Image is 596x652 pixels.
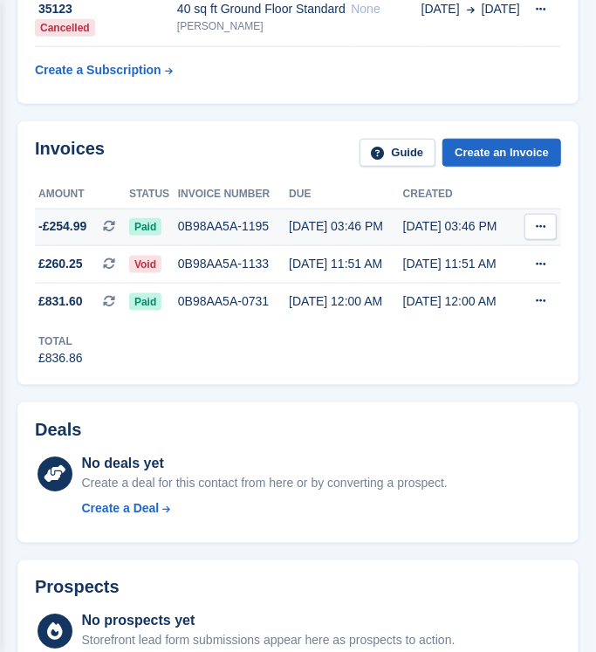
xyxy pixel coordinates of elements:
div: [DATE] 12:00 AM [403,292,517,311]
div: [DATE] 03:46 PM [289,217,403,236]
div: [PERSON_NAME] [177,18,351,34]
h2: Invoices [35,139,105,168]
th: Invoice number [178,181,289,209]
th: Created [403,181,517,209]
div: No prospects yet [82,611,456,632]
div: Create a Subscription [35,61,161,79]
span: £260.25 [38,255,83,273]
div: [DATE] 12:00 AM [289,292,403,311]
a: Guide [360,139,436,168]
span: Paid [129,293,161,311]
div: Total [38,333,83,349]
th: Status [129,181,178,209]
span: £831.60 [38,292,83,311]
span: Void [129,256,161,273]
h2: Deals [35,420,81,440]
span: Paid [129,218,161,236]
div: 0B98AA5A-0731 [178,292,289,311]
div: £836.86 [38,349,83,367]
div: [DATE] 11:51 AM [289,255,403,273]
a: Create an Invoice [442,139,561,168]
span: -£254.99 [38,217,86,236]
th: Due [289,181,403,209]
h2: Prospects [35,578,120,598]
a: Create a Deal [82,500,448,518]
a: Create a Subscription [35,54,173,86]
div: No deals yet [82,454,448,475]
div: Create a deal for this contact from here or by converting a prospect. [82,475,448,493]
div: Create a Deal [82,500,160,518]
div: Storefront lead form submissions appear here as prospects to action. [82,632,456,650]
th: Amount [35,181,129,209]
div: Cancelled [35,19,95,37]
div: [DATE] 11:51 AM [403,255,517,273]
div: [DATE] 03:46 PM [403,217,517,236]
div: 0B98AA5A-1195 [178,217,289,236]
div: 0B98AA5A-1133 [178,255,289,273]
